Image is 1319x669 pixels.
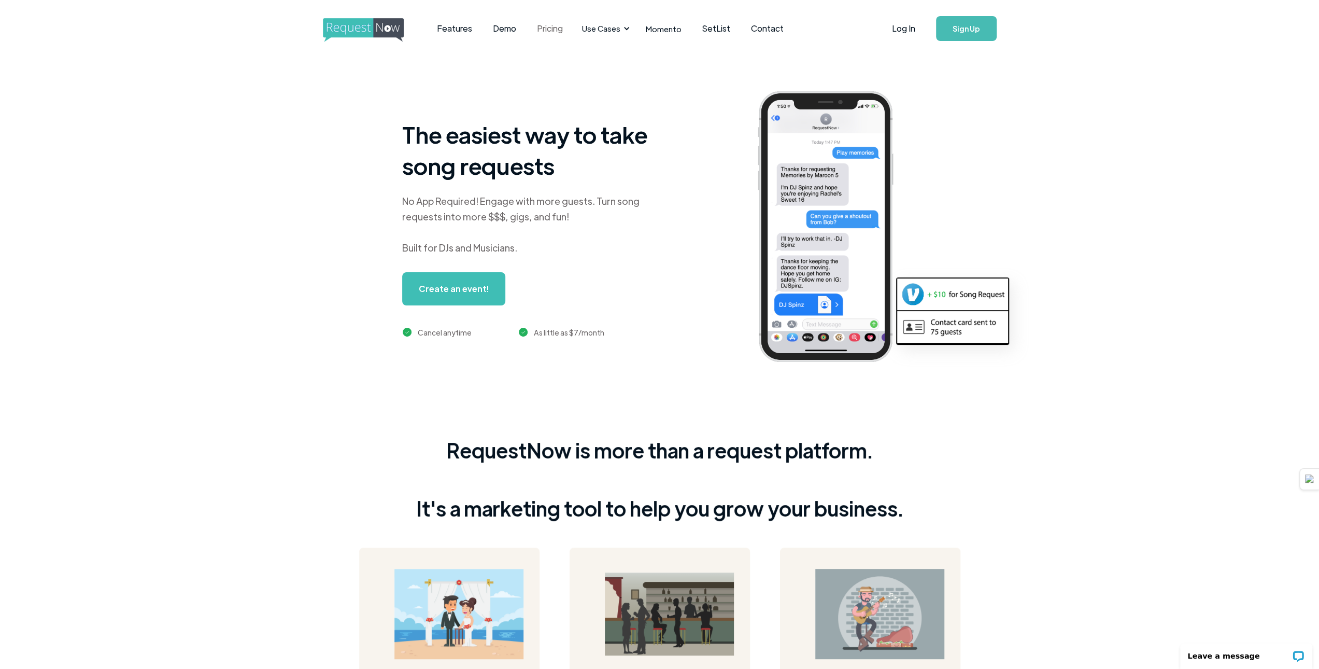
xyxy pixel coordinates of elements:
[402,272,505,305] a: Create an event!
[635,13,692,44] a: Momento
[897,278,1008,310] img: venmo screenshot
[1305,475,1314,484] img: Detect Auto
[534,326,604,339] div: As little as $7/month
[527,12,573,45] a: Pricing
[815,569,944,660] img: guitarist
[519,328,528,337] img: green checkmark
[483,12,527,45] a: Demo
[1173,636,1319,669] iframe: LiveChat chat widget
[402,119,661,181] h1: The easiest way to take song requests
[741,12,794,45] a: Contact
[582,23,620,34] div: Use Cases
[403,328,412,337] img: green checkmark
[605,573,734,656] img: bar image
[882,10,926,47] a: Log In
[418,326,472,339] div: Cancel anytime
[897,311,1008,342] img: contact card example
[416,436,903,523] div: RequestNow is more than a request platform. It's a marketing tool to help you grow your business.
[402,193,661,256] div: No App Required! Engage with more guests. Turn song requests into more $$$, gigs, and fun! Built ...
[692,12,741,45] a: SetList
[323,18,423,42] img: requestnow logo
[323,18,401,39] a: home
[394,569,523,660] img: wedding on a beach
[936,16,997,41] a: Sign Up
[576,12,633,45] div: Use Cases
[746,84,921,373] img: iphone screenshot
[427,12,483,45] a: Features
